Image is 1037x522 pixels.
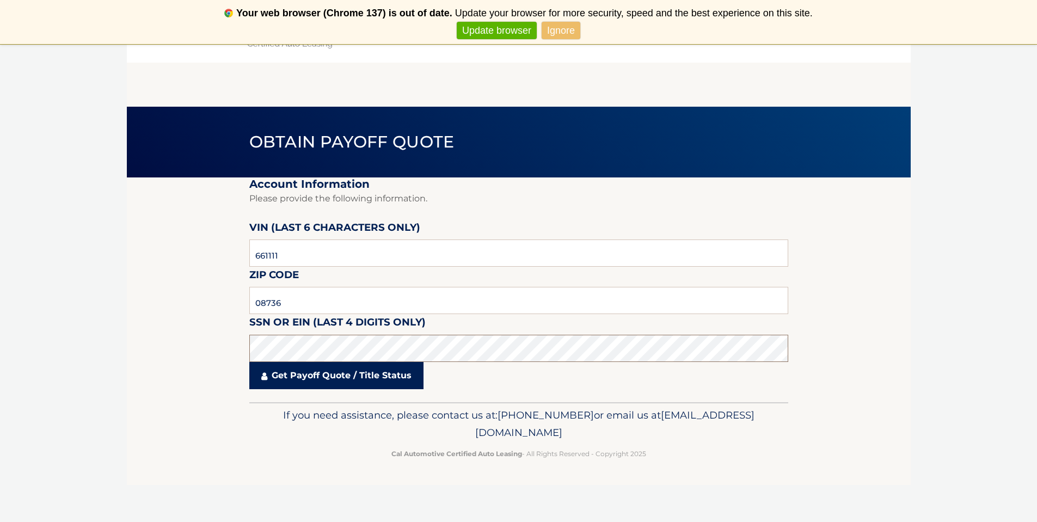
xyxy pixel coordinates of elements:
[457,22,537,40] a: Update browser
[236,8,452,19] b: Your web browser (Chrome 137) is out of date.
[542,22,580,40] a: Ignore
[249,314,426,334] label: SSN or EIN (last 4 digits only)
[455,8,813,19] span: Update your browser for more security, speed and the best experience on this site.
[249,191,788,206] p: Please provide the following information.
[249,267,299,287] label: Zip Code
[249,362,424,389] a: Get Payoff Quote / Title Status
[249,219,420,239] label: VIN (last 6 characters only)
[249,132,455,152] span: Obtain Payoff Quote
[498,409,594,421] span: [PHONE_NUMBER]
[256,448,781,459] p: - All Rights Reserved - Copyright 2025
[256,407,781,441] p: If you need assistance, please contact us at: or email us at
[249,177,788,191] h2: Account Information
[391,450,522,458] strong: Cal Automotive Certified Auto Leasing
